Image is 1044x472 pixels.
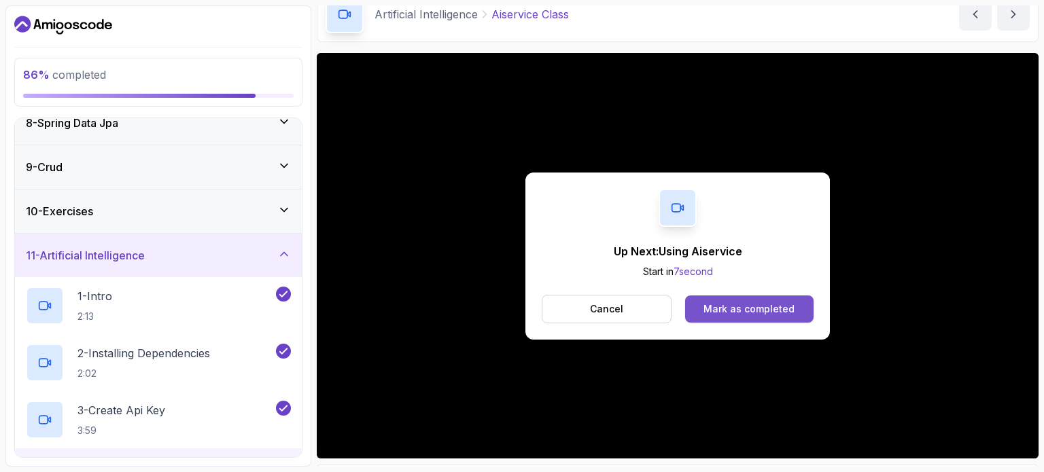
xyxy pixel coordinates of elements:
h3: 8 - Spring Data Jpa [26,115,118,131]
p: Start in [614,265,742,278]
p: 2 - Installing Dependencies [77,345,210,361]
button: Mark as completed [685,295,814,323]
button: 8-Spring Data Jpa [15,101,302,145]
span: 7 second [674,266,713,277]
p: 3:59 [77,424,165,437]
p: Up Next: Using Aiservice [614,243,742,259]
iframe: 4 - AiService Class [317,53,1039,458]
button: 11-Artificial Intelligence [15,234,302,277]
div: Mark as completed [703,302,795,316]
h3: 9 - Crud [26,159,63,175]
h3: 11 - Artificial Intelligence [26,247,145,264]
p: Cancel [590,302,623,316]
p: 2:13 [77,310,112,323]
button: 3-Create Api Key3:59 [26,401,291,439]
button: 2-Installing Dependencies2:02 [26,344,291,382]
h3: 10 - Exercises [26,203,93,219]
p: 1 - Intro [77,288,112,304]
span: completed [23,68,106,81]
button: 1-Intro2:13 [26,287,291,325]
p: 2:02 [77,367,210,380]
span: 86 % [23,68,50,81]
p: 3 - Create Api Key [77,402,165,418]
p: Aiservice Class [491,6,569,22]
a: Dashboard [14,14,112,36]
p: Artificial Intelligence [375,6,478,22]
button: 9-Crud [15,145,302,189]
button: Cancel [542,295,672,323]
button: 10-Exercises [15,189,302,233]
